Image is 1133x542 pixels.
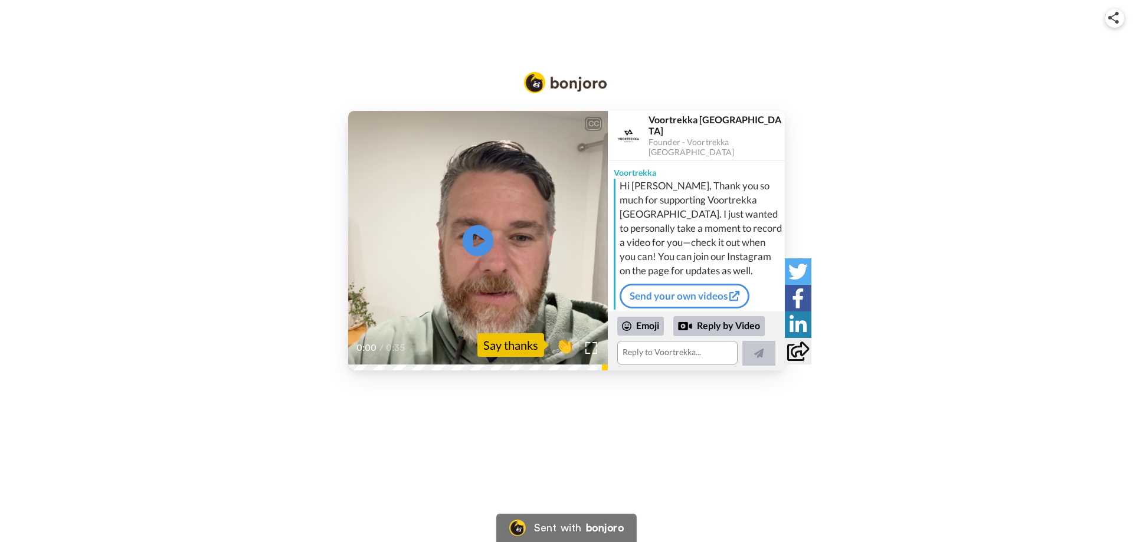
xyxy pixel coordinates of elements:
span: 0:35 [386,341,407,355]
span: / [379,341,384,355]
div: Reply by Video [678,319,692,333]
a: Send your own videos [620,284,749,308]
span: 👏 [550,336,579,354]
div: CC [586,118,601,130]
div: Emoji [617,317,664,336]
span: 0:00 [356,341,377,355]
img: ic_share.svg [1108,12,1119,24]
button: 👏 [550,332,579,359]
div: Hi [PERSON_NAME], Thank you so much for supporting Voortrekka [GEOGRAPHIC_DATA]. I just wanted to... [620,179,782,278]
img: Full screen [585,342,597,354]
div: Say thanks [477,333,544,357]
div: Voortrekka [GEOGRAPHIC_DATA] [649,114,784,136]
div: Reply by Video [673,316,765,336]
img: Profile Image [614,121,643,150]
div: Founder - Voortrekka [GEOGRAPHIC_DATA] [649,137,784,157]
img: Bonjoro Logo [524,72,607,93]
div: Voortrekka [608,161,785,179]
